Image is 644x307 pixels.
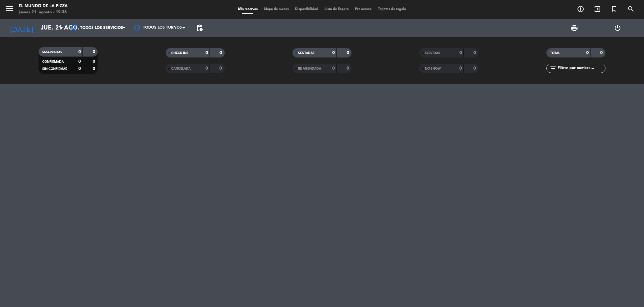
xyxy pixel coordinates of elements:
[19,3,68,9] div: El Mundo de la Pizza
[93,50,96,54] strong: 0
[5,4,14,13] i: menu
[610,5,618,13] i: turned_in_not
[261,7,292,11] span: Mapa de mesas
[58,24,65,32] i: arrow_drop_down
[347,51,350,55] strong: 0
[550,52,560,55] span: TOTAL
[332,51,335,55] strong: 0
[550,65,557,72] i: filter_list
[196,24,203,32] span: pending_actions
[586,51,589,55] strong: 0
[205,51,208,55] strong: 0
[219,66,223,71] strong: 0
[375,7,409,11] span: Tarjetas de regalo
[627,5,635,13] i: search
[78,59,81,64] strong: 0
[298,52,315,55] span: SENTADAS
[80,26,123,30] span: Todos los servicios
[235,7,261,11] span: Mis reservas
[321,7,352,11] span: Lista de Espera
[78,50,81,54] strong: 0
[614,24,621,32] i: power_settings_new
[473,66,477,71] strong: 0
[600,51,604,55] strong: 0
[557,65,605,72] input: Filtrar por nombre...
[571,24,578,32] span: print
[78,66,81,71] strong: 0
[292,7,321,11] span: Disponibilidad
[594,5,601,13] i: exit_to_app
[171,52,188,55] span: CHECK INS
[425,52,440,55] span: SERVIDAS
[219,51,223,55] strong: 0
[473,51,477,55] strong: 0
[5,21,38,35] i: [DATE]
[93,59,96,64] strong: 0
[459,66,462,71] strong: 0
[352,7,375,11] span: Pre-acceso
[19,9,68,16] div: jueves 21. agosto - 19:36
[5,4,14,15] button: menu
[93,66,96,71] strong: 0
[205,66,208,71] strong: 0
[596,19,640,37] div: LOG OUT
[425,67,441,70] span: NO SHOW
[577,5,584,13] i: add_circle_outline
[298,67,321,70] span: RE AGENDADA
[42,51,62,54] span: RESERVADAS
[332,66,335,71] strong: 0
[42,67,67,71] span: SIN CONFIRMAR
[42,60,64,63] span: CONFIRMADA
[347,66,350,71] strong: 0
[459,51,462,55] strong: 0
[171,67,191,70] span: CANCELADA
